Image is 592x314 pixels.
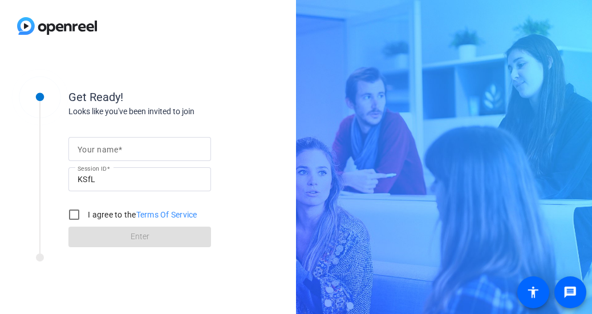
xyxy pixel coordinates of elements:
mat-label: Your name [78,145,118,154]
div: Looks like you've been invited to join [68,106,297,118]
a: Terms Of Service [136,210,197,219]
mat-label: Session ID [78,165,107,172]
label: I agree to the [86,209,197,220]
mat-icon: message [563,285,577,299]
mat-icon: accessibility [526,285,540,299]
div: Get Ready! [68,88,297,106]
